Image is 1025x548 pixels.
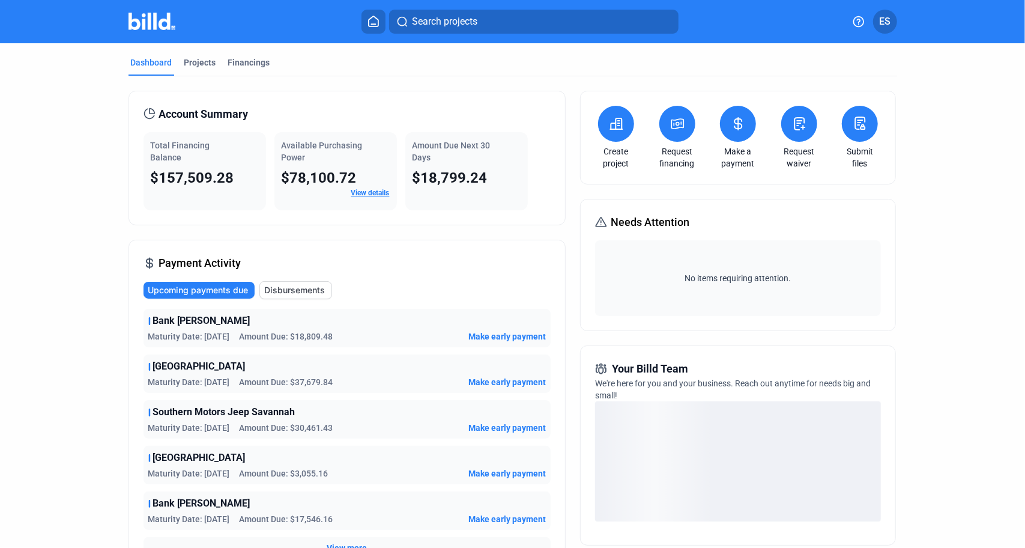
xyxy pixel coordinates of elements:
span: Amount Due: $30,461.43 [240,422,333,434]
span: Bank [PERSON_NAME] [153,496,250,511]
a: Make a payment [717,145,759,169]
span: $157,509.28 [151,169,234,186]
a: View details [351,189,390,197]
button: Upcoming payments due [144,282,255,299]
span: We're here for you and your business. Reach out anytime for needs big and small! [595,379,871,400]
span: $78,100.72 [282,169,357,186]
a: Submit files [839,145,881,169]
span: Amount Due: $37,679.84 [240,376,333,388]
button: Search projects [389,10,679,34]
img: Billd Company Logo [129,13,176,30]
button: Make early payment [468,376,546,388]
span: Amount Due: $3,055.16 [240,467,328,479]
button: Make early payment [468,330,546,342]
span: Disbursements [265,284,325,296]
button: Make early payment [468,467,546,479]
div: Projects [184,56,216,68]
span: [GEOGRAPHIC_DATA] [153,359,246,374]
span: Maturity Date: [DATE] [148,467,230,479]
span: Available Purchasing Power [282,141,363,162]
button: ES [873,10,897,34]
span: Your Billd Team [612,361,688,377]
span: Needs Attention [611,214,689,231]
span: Maturity Date: [DATE] [148,330,230,342]
span: No items requiring attention. [600,272,876,284]
span: Upcoming payments due [148,284,249,296]
span: Payment Activity [159,255,241,272]
span: Amount Due: $18,809.48 [240,330,333,342]
a: Request waiver [778,145,820,169]
span: Total Financing Balance [151,141,210,162]
span: Account Summary [159,106,249,123]
span: [GEOGRAPHIC_DATA] [153,451,246,465]
div: Dashboard [131,56,172,68]
span: ES [879,14,890,29]
span: Maturity Date: [DATE] [148,513,230,525]
button: Make early payment [468,422,546,434]
div: Financings [228,56,270,68]
span: Southern Motors Jeep Savannah [153,405,295,419]
a: Request financing [656,145,698,169]
span: $18,799.24 [413,169,488,186]
span: Maturity Date: [DATE] [148,376,230,388]
span: Maturity Date: [DATE] [148,422,230,434]
span: Amount Due: $17,546.16 [240,513,333,525]
div: loading [595,401,881,522]
span: Bank [PERSON_NAME] [153,314,250,328]
span: Search projects [412,14,477,29]
button: Make early payment [468,513,546,525]
button: Disbursements [259,281,332,299]
a: Create project [595,145,637,169]
span: Amount Due Next 30 Days [413,141,491,162]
